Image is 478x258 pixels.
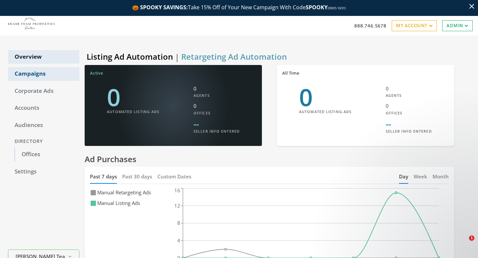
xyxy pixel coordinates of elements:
[157,169,191,184] button: Custom Dates
[455,235,471,251] iframe: Intercom live chat
[469,235,474,241] span: 1
[299,109,352,114] div: Automated Listing Ads
[177,237,180,244] tspan: 4
[90,70,103,76] h3: Active
[79,154,454,164] h2: Ad Purchases
[177,220,180,226] tspan: 8
[174,202,180,209] tspan: 12
[8,118,79,132] a: Audiences
[386,93,432,98] div: Agents
[8,165,79,179] a: Settings
[79,49,454,65] div: |
[282,70,299,76] h3: All Time
[392,20,437,31] a: My Account
[5,18,56,34] img: Adwerx
[194,85,240,98] div: 0
[194,93,240,98] div: Agents
[8,84,79,98] a: Corporate Ads
[15,148,79,161] a: Offices
[8,50,79,64] a: Overview
[97,189,151,196] span: Manual Retargeting Ads
[386,102,432,116] div: 0
[345,194,478,240] iframe: Intercom notifications message
[399,169,408,184] button: Day
[194,120,240,128] div: --
[433,169,449,184] button: Month
[386,85,432,98] div: 0
[299,85,352,109] div: 0
[179,51,289,62] button: Retargeting Ad Automation
[8,101,79,115] a: Accounts
[97,199,140,207] span: Manual Listing Ads
[174,187,180,194] tspan: 16
[386,110,432,116] div: Offices
[194,102,240,116] div: 0
[8,67,79,81] a: Campaigns
[122,169,152,184] button: Past 30 days
[90,169,117,184] button: Past 7 days
[90,188,152,197] button: Manual Retargeting Ads
[386,128,432,134] div: Seller Info Entered
[8,135,79,148] div: Directory
[194,110,240,116] div: Offices
[386,120,432,128] div: --
[442,20,473,31] a: Admin
[194,128,240,134] div: Seller Info Entered
[414,169,427,184] button: Week
[85,51,175,62] button: Listing Ad Automation
[354,22,386,29] a: 888.746.5678
[107,109,159,114] div: Automated Listing Ads
[90,199,141,208] button: Manual Listing Ads
[107,85,159,109] div: 0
